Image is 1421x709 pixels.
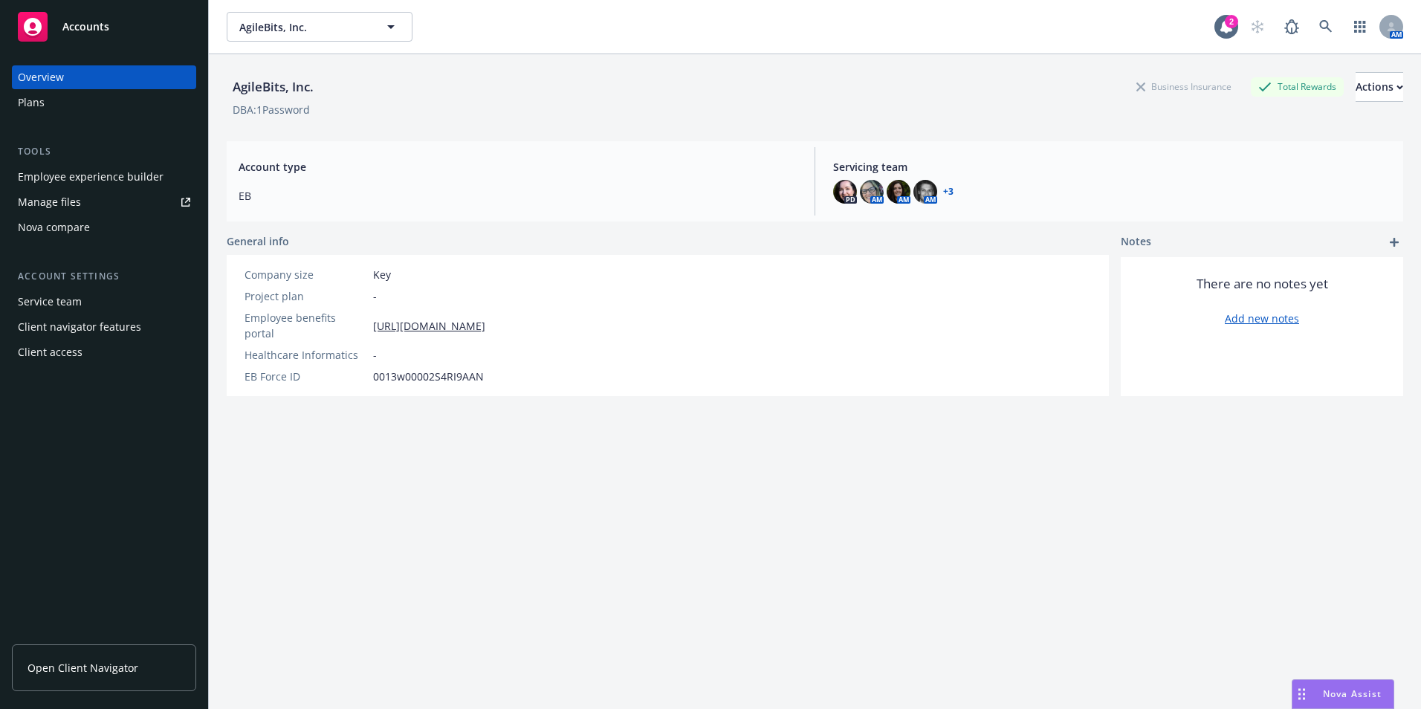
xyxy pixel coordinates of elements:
[1277,12,1307,42] a: Report a Bug
[1121,233,1151,251] span: Notes
[1385,233,1403,251] a: add
[12,269,196,284] div: Account settings
[373,369,484,384] span: 0013w00002S4RI9AAN
[1345,12,1375,42] a: Switch app
[12,315,196,339] a: Client navigator features
[12,290,196,314] a: Service team
[1292,680,1311,708] div: Drag to move
[239,188,797,204] span: EB
[245,310,367,341] div: Employee benefits portal
[1323,687,1382,700] span: Nova Assist
[1197,275,1328,293] span: There are no notes yet
[62,21,109,33] span: Accounts
[1225,15,1238,28] div: 2
[27,660,138,676] span: Open Client Navigator
[12,216,196,239] a: Nova compare
[12,190,196,214] a: Manage files
[12,144,196,159] div: Tools
[12,6,196,48] a: Accounts
[245,369,367,384] div: EB Force ID
[1251,77,1344,96] div: Total Rewards
[1129,77,1239,96] div: Business Insurance
[18,315,141,339] div: Client navigator features
[373,267,391,282] span: Key
[239,19,368,35] span: AgileBits, Inc.
[12,165,196,189] a: Employee experience builder
[1292,679,1394,709] button: Nova Assist
[227,12,412,42] button: AgileBits, Inc.
[373,347,377,363] span: -
[233,102,310,117] div: DBA: 1Password
[239,159,797,175] span: Account type
[833,159,1391,175] span: Servicing team
[18,290,82,314] div: Service team
[18,65,64,89] div: Overview
[1356,72,1403,102] button: Actions
[860,180,884,204] img: photo
[373,288,377,304] span: -
[1243,12,1272,42] a: Start snowing
[227,77,320,97] div: AgileBits, Inc.
[18,165,164,189] div: Employee experience builder
[833,180,857,204] img: photo
[12,340,196,364] a: Client access
[1225,311,1299,326] a: Add new notes
[12,91,196,114] a: Plans
[12,65,196,89] a: Overview
[227,233,289,249] span: General info
[18,340,82,364] div: Client access
[1356,73,1403,101] div: Actions
[943,187,954,196] a: +3
[887,180,910,204] img: photo
[18,190,81,214] div: Manage files
[245,288,367,304] div: Project plan
[373,318,485,334] a: [URL][DOMAIN_NAME]
[913,180,937,204] img: photo
[245,267,367,282] div: Company size
[18,216,90,239] div: Nova compare
[1311,12,1341,42] a: Search
[245,347,367,363] div: Healthcare Informatics
[18,91,45,114] div: Plans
